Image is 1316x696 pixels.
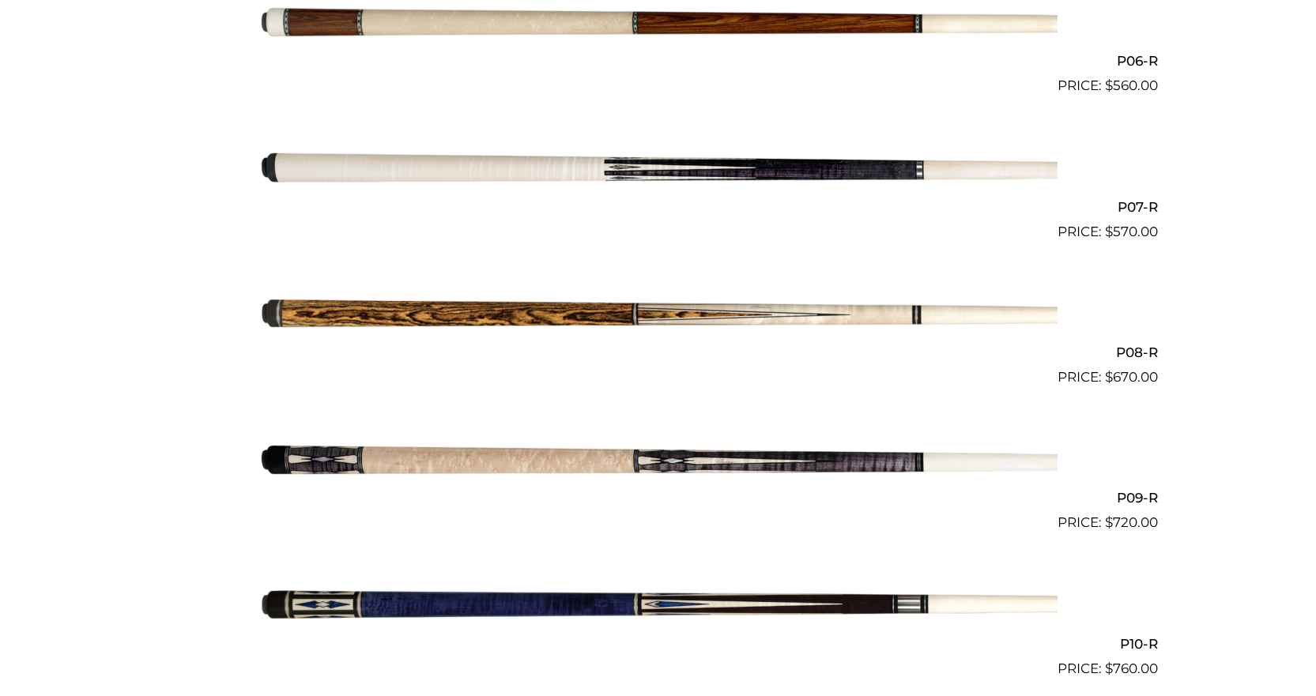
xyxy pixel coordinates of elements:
[259,540,1058,672] img: P10-R
[259,103,1058,235] img: P07-R
[1105,224,1158,239] bdi: 570.00
[159,540,1158,679] a: P10-R $760.00
[1105,77,1113,93] span: $
[159,394,1158,533] a: P09-R $720.00
[159,192,1158,221] h2: P07-R
[159,629,1158,658] h2: P10-R
[159,103,1158,242] a: P07-R $570.00
[159,338,1158,367] h2: P08-R
[259,394,1058,527] img: P09-R
[1105,224,1113,239] span: $
[159,249,1158,388] a: P08-R $670.00
[259,249,1058,382] img: P08-R
[159,483,1158,513] h2: P09-R
[1105,660,1158,676] bdi: 760.00
[1105,77,1158,93] bdi: 560.00
[1105,369,1158,385] bdi: 670.00
[1105,514,1113,530] span: $
[1105,514,1158,530] bdi: 720.00
[1105,660,1113,676] span: $
[159,47,1158,76] h2: P06-R
[1105,369,1113,385] span: $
